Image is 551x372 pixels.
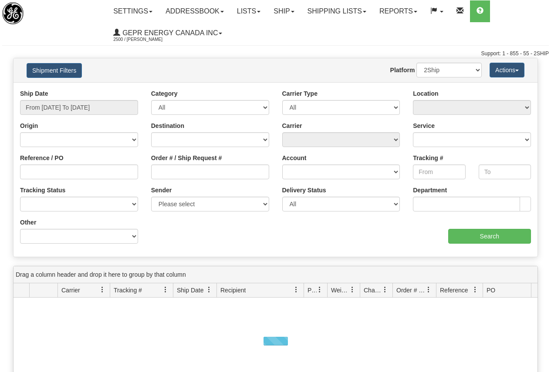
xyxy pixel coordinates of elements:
span: Order # / Ship Request # [396,286,426,295]
img: logo2500.jpg [2,2,24,24]
a: Reports [373,0,424,22]
th: Press ctrl + space to group [57,283,110,298]
th: Press ctrl + space to group [29,283,57,298]
span: PO [487,286,495,295]
label: Sender [151,186,172,194]
a: Weight filter column settings [345,282,360,297]
label: Account [282,154,307,162]
label: Department [413,186,447,194]
label: Reference / PO [20,154,64,162]
a: Charge filter column settings [378,282,392,297]
input: Search [448,229,531,244]
span: Tracking # [114,286,142,295]
th: Press ctrl + space to group [483,283,541,298]
label: Ship Date [20,89,48,98]
label: Service [413,121,435,130]
label: Tracking Status [20,186,65,194]
a: Settings [107,0,159,22]
th: Press ctrl + space to group [110,283,173,298]
span: GEPR Energy Canada Inc [120,29,218,37]
a: Lists [230,0,267,22]
input: To [479,164,531,179]
input: From [413,164,465,179]
th: Press ctrl + space to group [173,283,216,298]
span: Carrier [61,286,80,295]
th: Press ctrl + space to group [360,283,392,298]
label: Order # / Ship Request # [151,154,222,162]
label: Other [20,218,36,227]
a: Packages filter column settings [312,282,327,297]
label: Destination [151,121,184,130]
a: Carrier filter column settings [95,282,110,297]
button: Actions [490,63,524,77]
div: Support: 1 - 855 - 55 - 2SHIP [2,50,549,57]
a: Reference filter column settings [468,282,483,297]
label: Carrier [282,121,302,130]
a: GEPR Energy Canada Inc 2500 / [PERSON_NAME] [107,22,229,44]
span: Reference [440,286,468,295]
a: PO filter column settings [526,282,541,297]
div: Drag a column header and drop it here to group by that column [14,266,537,283]
a: Ship Date filter column settings [202,282,216,297]
label: Platform [390,66,415,74]
a: Recipient filter column settings [289,282,304,297]
span: Ship Date [177,286,203,295]
label: Tracking # [413,154,443,162]
span: 2500 / [PERSON_NAME] [113,35,179,44]
a: Tracking # filter column settings [158,282,173,297]
th: Press ctrl + space to group [392,283,436,298]
label: Carrier Type [282,89,318,98]
label: Origin [20,121,38,130]
th: Press ctrl + space to group [436,283,483,298]
a: Order # / Ship Request # filter column settings [421,282,436,297]
span: Charge [364,286,382,295]
th: Press ctrl + space to group [216,283,304,298]
label: Delivery Status [282,186,326,194]
span: Recipient [220,286,246,295]
span: Packages [308,286,317,295]
th: Press ctrl + space to group [304,283,327,298]
th: Press ctrl + space to group [327,283,360,298]
a: Addressbook [159,0,230,22]
button: Shipment Filters [27,63,82,78]
a: Ship [267,0,301,22]
label: Category [151,89,178,98]
label: Location [413,89,438,98]
iframe: chat widget [531,141,550,230]
span: Weight [331,286,349,295]
a: Shipping lists [301,0,373,22]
